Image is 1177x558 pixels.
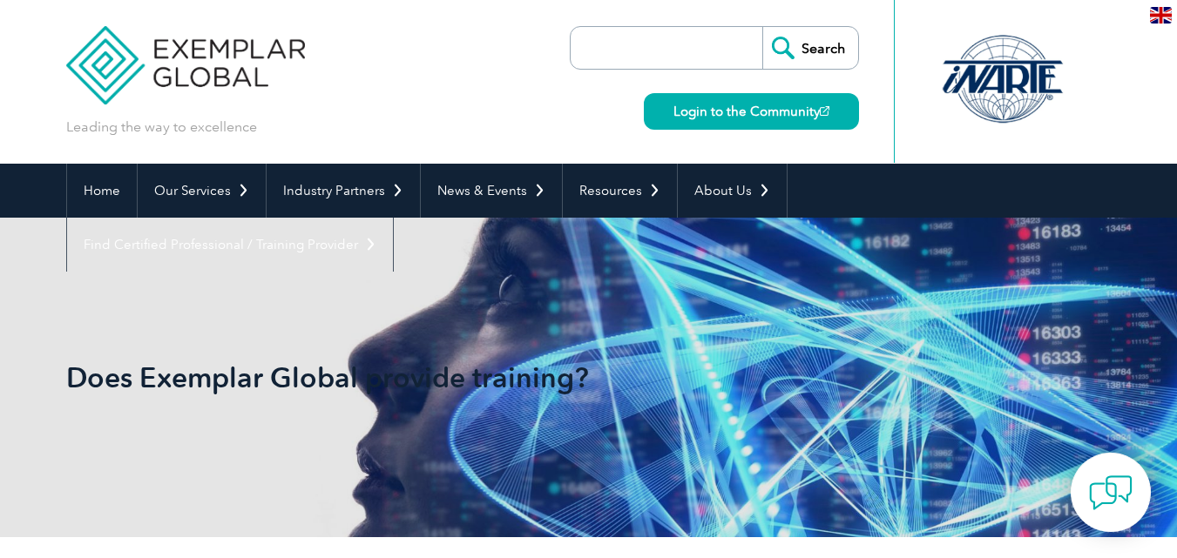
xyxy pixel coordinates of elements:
[1089,471,1133,514] img: contact-chat.png
[138,164,266,218] a: Our Services
[66,360,735,394] h1: Does Exemplar Global provide training?
[644,93,859,130] a: Login to the Community
[1150,7,1172,24] img: en
[563,164,677,218] a: Resources
[820,106,829,116] img: open_square.png
[66,118,257,137] p: Leading the way to excellence
[267,164,420,218] a: Industry Partners
[678,164,787,218] a: About Us
[421,164,562,218] a: News & Events
[67,218,393,272] a: Find Certified Professional / Training Provider
[67,164,137,218] a: Home
[762,27,858,69] input: Search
